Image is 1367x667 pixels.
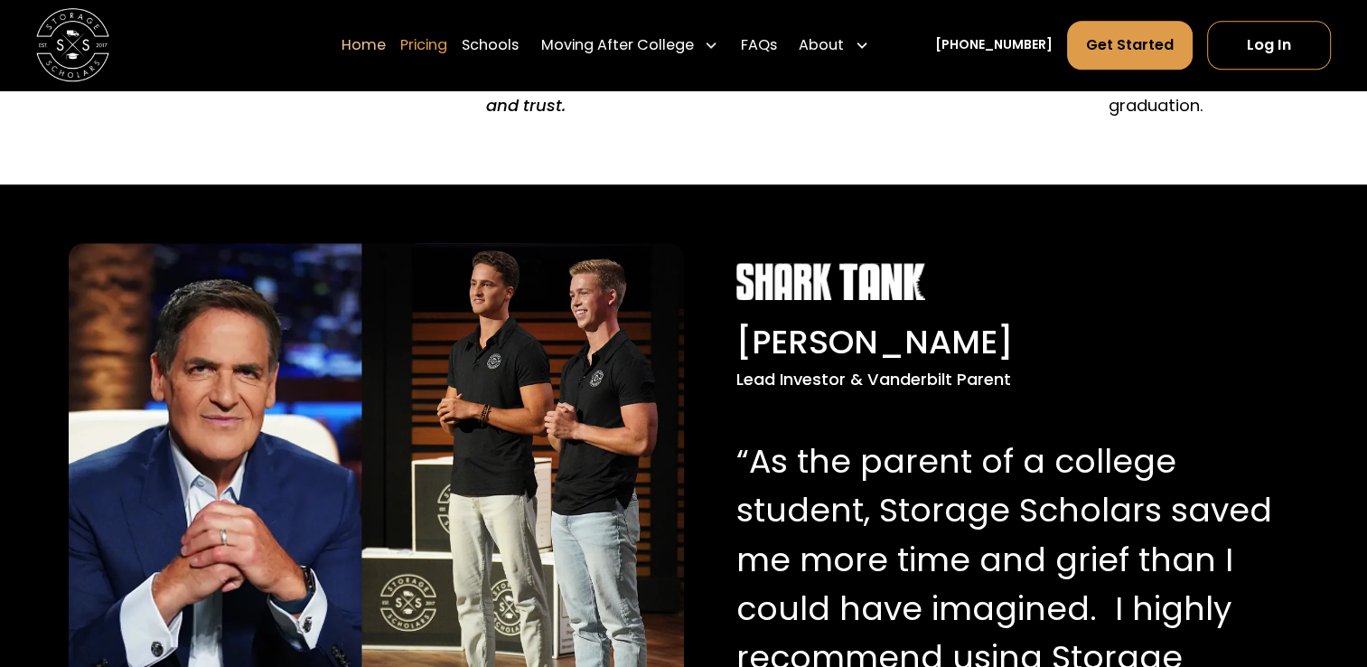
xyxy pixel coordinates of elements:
a: Pricing [400,20,447,70]
a: Get Started [1067,21,1193,70]
div: Moving After College [540,34,693,56]
em: student movers you know and trust. [438,70,654,117]
a: Home [342,20,386,70]
div: About [799,34,844,56]
em: your door. [239,70,323,92]
a: FAQs [741,20,777,70]
em: . [903,70,906,92]
div: About [791,20,876,70]
div: Lead Investor & Vanderbilt Parent [736,367,1275,391]
a: [PHONE_NUMBER] [934,36,1052,55]
img: Storage Scholars main logo [36,9,109,82]
a: Log In [1207,21,1331,70]
img: Shark Tank white logo. [736,263,925,300]
div: Moving After College [533,20,726,70]
a: Schools [462,20,519,70]
div: [PERSON_NAME] [736,318,1275,367]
